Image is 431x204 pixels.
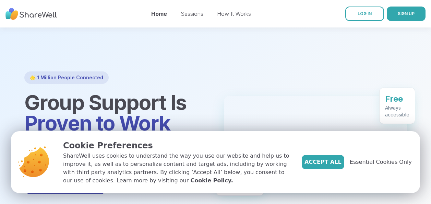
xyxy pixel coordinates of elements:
[63,152,291,185] p: ShareWell uses cookies to understand the way you use our website and help us to improve it, as we...
[358,11,372,16] span: LOG IN
[24,92,207,133] h1: Group Support Is
[387,7,426,21] button: SIGN UP
[302,155,344,169] button: Accept All
[217,10,251,17] a: How It Works
[24,111,170,135] span: Proven to Work
[304,158,342,166] span: Accept All
[398,11,415,16] span: SIGN UP
[345,7,384,21] a: LOG IN
[63,139,291,152] p: Cookie Preferences
[5,4,57,23] img: ShareWell Nav Logo
[385,104,409,118] div: Always accessible
[181,10,203,17] a: Sessions
[190,177,233,185] a: Cookie Policy.
[151,10,167,17] a: Home
[385,93,409,104] div: Free
[24,71,109,84] div: 🌟 1 Million People Connected
[350,158,412,166] span: Essential Cookies Only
